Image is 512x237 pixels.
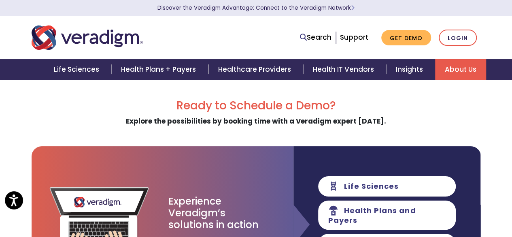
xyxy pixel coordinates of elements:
h3: Experience Veradigm’s solutions in action [168,196,259,231]
a: Support [340,32,368,42]
a: Get Demo [381,30,431,46]
img: Veradigm logo [32,24,143,51]
a: Healthcare Providers [208,59,303,80]
a: Login [439,30,477,46]
a: Health IT Vendors [303,59,386,80]
a: About Us [435,59,486,80]
a: Discover the Veradigm Advantage: Connect to the Veradigm NetworkLearn More [157,4,355,12]
a: Insights [386,59,435,80]
h2: Ready to Schedule a Demo? [32,99,481,113]
strong: Explore the possibilities by booking time with a Veradigm expert [DATE]. [126,116,386,126]
a: Health Plans + Payers [111,59,208,80]
a: Life Sciences [44,59,111,80]
span: Learn More [351,4,355,12]
a: Search [300,32,331,43]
